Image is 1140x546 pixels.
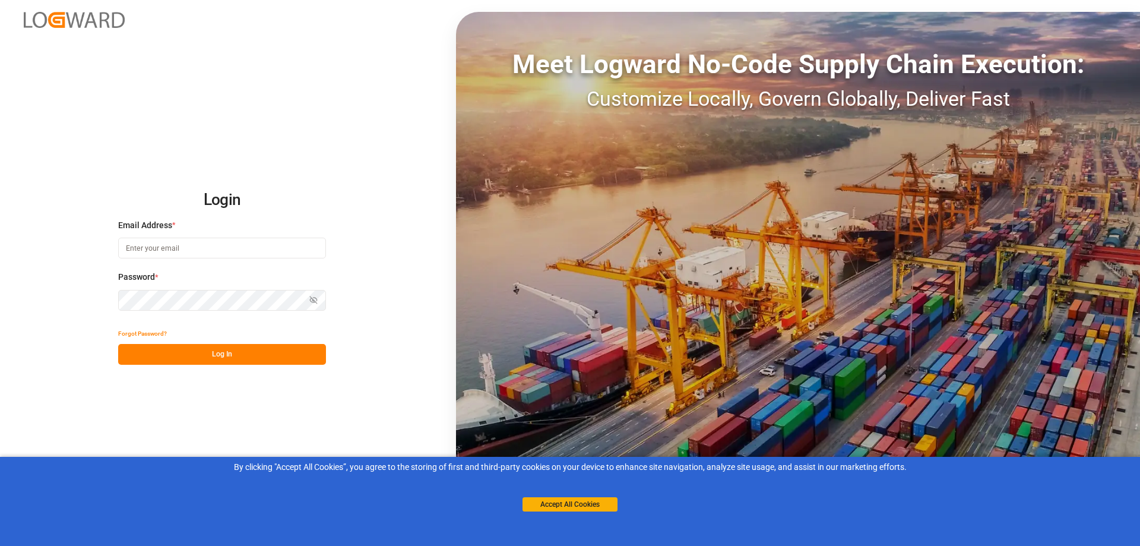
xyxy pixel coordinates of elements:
div: Customize Locally, Govern Globally, Deliver Fast [456,84,1140,114]
div: Meet Logward No-Code Supply Chain Execution: [456,45,1140,84]
button: Log In [118,344,326,365]
button: Forgot Password? [118,323,167,344]
button: Accept All Cookies [522,497,617,512]
span: Email Address [118,219,172,232]
div: By clicking "Accept All Cookies”, you agree to the storing of first and third-party cookies on yo... [8,461,1132,474]
img: Logward_new_orange.png [24,12,125,28]
input: Enter your email [118,238,326,258]
span: Password [118,271,155,283]
h2: Login [118,181,326,219]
